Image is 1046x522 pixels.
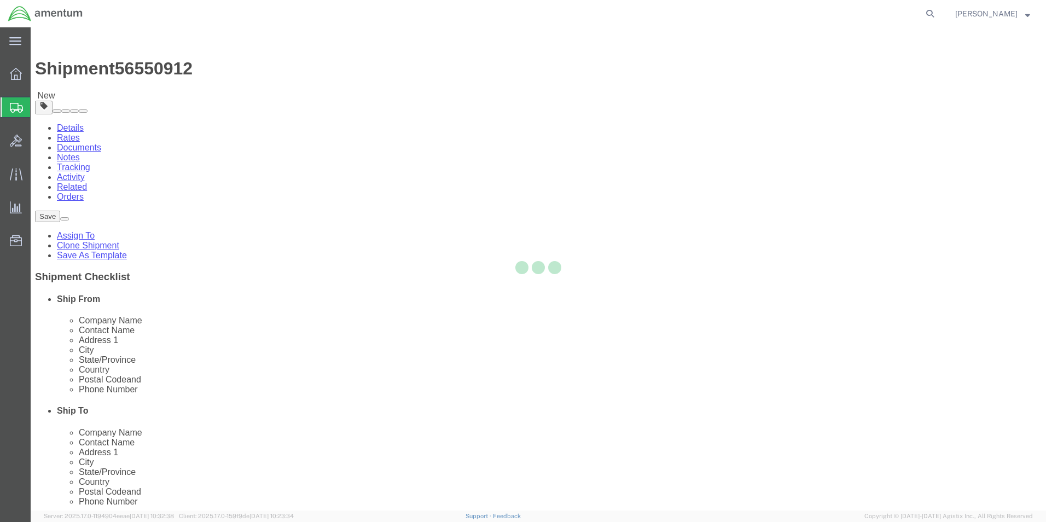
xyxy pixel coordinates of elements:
span: Travis Vance [955,8,1018,20]
span: Server: 2025.17.0-1194904eeae [44,513,174,519]
span: [DATE] 10:23:34 [249,513,294,519]
button: [PERSON_NAME] [955,7,1031,20]
a: Feedback [493,513,521,519]
span: Copyright © [DATE]-[DATE] Agistix Inc., All Rights Reserved [864,512,1033,521]
a: Support [466,513,493,519]
span: [DATE] 10:32:38 [130,513,174,519]
span: Client: 2025.17.0-159f9de [179,513,294,519]
img: logo [8,5,83,22]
